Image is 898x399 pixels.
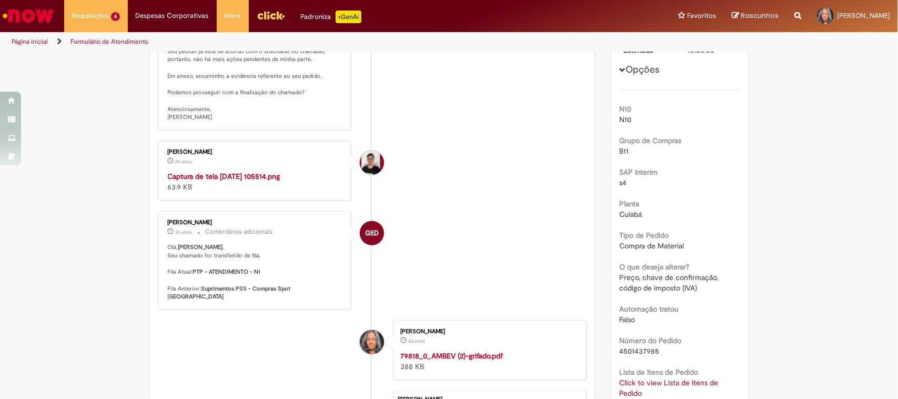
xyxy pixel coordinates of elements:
img: click_logo_yellow_360x200.png [257,7,285,23]
span: Falso [619,315,635,324]
p: Olá, , Seu chamado foi transferido de fila. Fila Atual: Fila Anterior: [168,243,343,301]
span: Rascunhos [741,11,779,21]
span: More [225,11,241,21]
span: Compra de Material [619,241,684,251]
span: GED [365,221,379,246]
time: 25/09/2025 12:02:17 [408,338,425,344]
time: 29/09/2025 10:56:04 [176,158,193,165]
b: PTP - ATENDIMENTO - N1 [193,268,261,276]
span: N10 [619,115,631,124]
span: 5d atrás [408,338,425,344]
time: 29/09/2025 09:50:24 [176,229,193,235]
a: Página inicial [12,37,48,46]
div: Gabriele Estefane Da Silva [360,221,384,245]
div: 63.9 KB [168,171,343,192]
span: [PERSON_NAME] [837,11,890,20]
p: Olá, Seu pedido já está de acordo com o solicitado no chamado, portanto, não há mais ações penden... [168,31,343,122]
div: Barbara Stephany Da Costa [360,330,384,354]
b: Número do Pedido [619,336,681,345]
b: Suprimentos PSS - Compras Spot [GEOGRAPHIC_DATA] [168,285,292,301]
div: Matheus Henrique Drudi [360,151,384,175]
b: Tipo de Pedido [619,231,669,240]
b: [PERSON_NAME] [178,243,223,251]
span: Preço, chave de confirmação, código de imposto (IVA) [619,273,720,293]
span: B11 [619,146,629,156]
span: Requisições [72,11,109,21]
ul: Trilhas de página [8,32,591,52]
img: ServiceNow [1,5,55,26]
b: Lista de Itens de Pedido [619,367,698,377]
div: [PERSON_NAME] [168,149,343,155]
b: Automação tratou [619,304,679,314]
span: 2h atrás [176,158,193,165]
span: Favoritos [687,11,716,21]
b: Grupo de Compras [619,136,681,145]
b: N10 [619,104,631,114]
div: [PERSON_NAME] [400,328,576,335]
span: 3h atrás [176,229,193,235]
a: 79818_0_AMBEV (2)-grifado.pdf [400,351,503,361]
a: Rascunhos [732,11,779,21]
span: Cuiabá [619,210,642,219]
span: 6 [111,12,120,21]
b: SAP Interim [619,167,658,177]
span: Despesas Corporativas [136,11,209,21]
b: Planta [619,199,639,208]
a: Formulário de Atendimento [70,37,148,46]
p: +GenAi [336,11,361,23]
span: 4501437985 [619,346,659,356]
a: Click to view Lista de Itens de Pedido [619,378,718,398]
a: Captura de tela [DATE] 105514.png [168,172,280,181]
div: Padroniza [301,11,361,23]
div: [PERSON_NAME] [168,220,343,226]
b: O que deseja alterar? [619,262,689,272]
small: Comentários adicionais [206,227,273,236]
span: s4 [619,178,627,187]
div: 388 KB [400,351,576,372]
